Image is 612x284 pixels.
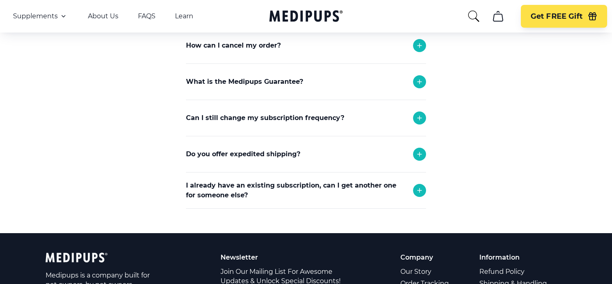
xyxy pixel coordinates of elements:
[531,12,583,21] span: Get FREE Gift
[186,100,426,152] div: If you received the wrong product or your product was damaged in transit, we will replace it with...
[479,253,548,262] p: Information
[479,266,548,277] a: Refund Policy
[269,9,343,25] a: Medipups
[467,10,480,23] button: search
[186,41,281,50] p: How can I cancel my order?
[186,181,405,200] p: I already have an existing subscription, can I get another one for someone else?
[175,12,193,20] a: Learn
[521,5,607,28] button: Get FREE Gift
[13,11,68,21] button: Supplements
[186,136,426,178] div: Yes you can. Simply reach out to support and we will adjust your monthly deliveries!
[88,12,118,20] a: About Us
[186,208,426,251] div: Absolutely! Simply place the order and use the shipping address of the person who will receive th...
[186,63,426,135] div: Any refund request and cancellation are subject to approval and turn around time is 24-48 hours. ...
[186,77,303,87] p: What is the Medipups Guarantee?
[400,266,450,277] a: Our Story
[221,253,343,262] p: Newsletter
[400,253,450,262] p: Company
[186,149,300,159] p: Do you offer expedited shipping?
[488,7,508,26] button: cart
[186,172,426,214] div: Yes we do! Please reach out to support and we will try to accommodate any request.
[186,113,344,123] p: Can I still change my subscription frequency?
[138,12,155,20] a: FAQS
[13,12,58,20] span: Supplements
